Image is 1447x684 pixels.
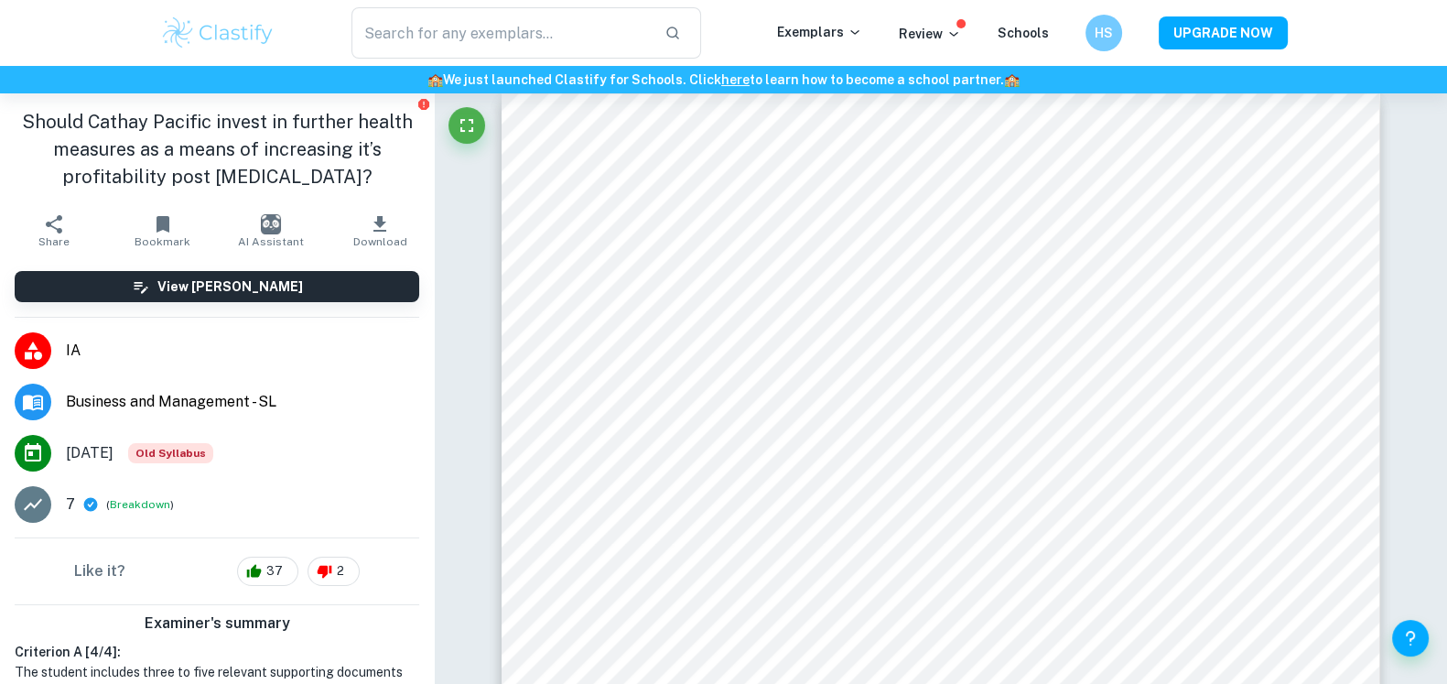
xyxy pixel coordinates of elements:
[128,443,213,463] div: Starting from the May 2024 session, the Business IA requirements have changed. It's OK to refer t...
[353,235,407,248] span: Download
[1085,15,1122,51] button: HS
[66,494,75,516] p: 7
[15,642,419,662] h6: Criterion A [ 4 / 4 ]:
[15,108,419,190] h1: Should Cathay Pacific invest in further health measures as a means of increasing it’s profitabili...
[308,557,360,586] div: 2
[998,26,1049,40] a: Schools
[237,557,298,586] div: 37
[106,496,174,514] span: ( )
[110,496,170,513] button: Breakdown
[256,562,293,581] span: 37
[327,562,354,581] span: 2
[4,70,1443,90] h6: We just launched Clastify for Schools. Click to learn how to become a school partner.
[351,7,651,59] input: Search for any exemplars...
[1004,72,1020,87] span: 🏫
[1392,620,1429,657] button: Help and Feedback
[128,443,213,463] span: Old Syllabus
[1159,16,1288,49] button: UPGRADE NOW
[7,613,427,635] h6: Examiner's summary
[15,271,419,302] button: View [PERSON_NAME]
[777,22,862,42] p: Exemplars
[899,24,961,44] p: Review
[1093,23,1114,43] h6: HS
[217,205,326,256] button: AI Assistant
[135,235,190,248] span: Bookmark
[427,72,443,87] span: 🏫
[721,72,750,87] a: here
[261,214,281,234] img: AI Assistant
[326,205,435,256] button: Download
[66,391,419,413] span: Business and Management - SL
[109,205,218,256] button: Bookmark
[38,235,70,248] span: Share
[160,15,276,51] img: Clastify logo
[448,107,485,144] button: Fullscreen
[66,340,419,362] span: IA
[416,97,430,111] button: Report issue
[74,560,125,582] h6: Like it?
[66,442,113,464] span: [DATE]
[157,277,303,297] h6: View [PERSON_NAME]
[238,235,304,248] span: AI Assistant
